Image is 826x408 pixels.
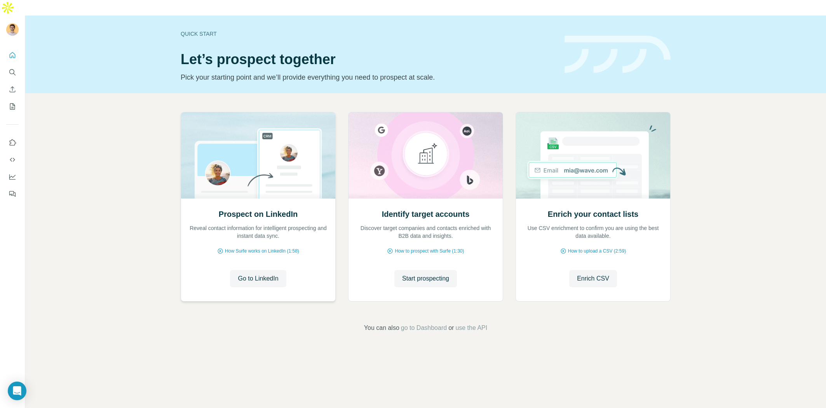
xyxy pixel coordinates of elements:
span: How to prospect with Surfe (1:30) [395,248,464,255]
img: Prospect on LinkedIn [181,112,336,199]
h2: Prospect on LinkedIn [219,209,298,220]
p: Use CSV enrichment to confirm you are using the best data available. [524,224,662,240]
span: Go to LinkedIn [238,274,278,283]
button: Dashboard [6,170,19,184]
button: Enrich CSV [569,270,617,287]
button: Search [6,65,19,79]
p: Pick your starting point and we’ll provide everything you need to prospect at scale. [181,72,555,83]
h1: Let’s prospect together [181,52,555,67]
div: Quick start [181,30,555,38]
img: Enrich your contact lists [516,112,671,199]
button: Go to LinkedIn [230,270,286,287]
button: Start prospecting [394,270,457,287]
div: Open Intercom Messenger [8,382,26,400]
button: go to Dashboard [401,323,447,333]
button: Use Surfe on LinkedIn [6,136,19,150]
span: How Surfe works on LinkedIn (1:58) [225,248,299,255]
p: Discover target companies and contacts enriched with B2B data and insights. [356,224,495,240]
h2: Identify target accounts [382,209,470,220]
img: Identify target accounts [348,112,503,199]
h2: Enrich your contact lists [548,209,638,220]
span: Enrich CSV [577,274,609,283]
button: Enrich CSV [6,82,19,96]
span: or [448,323,454,333]
button: use the API [455,323,487,333]
span: Start prospecting [402,274,449,283]
button: Use Surfe API [6,153,19,167]
button: Feedback [6,187,19,201]
span: You can also [364,323,399,333]
p: Reveal contact information for intelligent prospecting and instant data sync. [189,224,328,240]
img: Avatar [6,23,19,36]
button: Quick start [6,48,19,62]
span: How to upload a CSV (2:59) [568,248,626,255]
img: banner [565,36,671,73]
button: My lists [6,99,19,113]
